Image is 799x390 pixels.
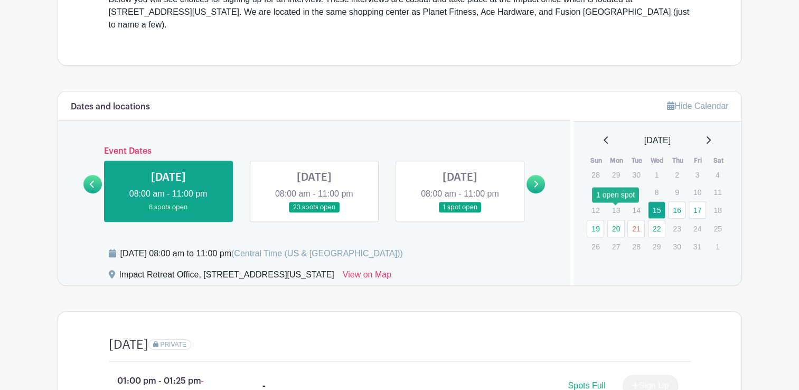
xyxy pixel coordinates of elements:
a: 15 [648,201,665,219]
p: 13 [607,202,625,218]
h6: Event Dates [102,146,527,156]
p: 3 [689,166,706,183]
p: 26 [587,238,604,255]
th: Fri [688,155,709,166]
th: Sat [708,155,729,166]
p: 23 [668,220,685,237]
th: Sun [586,155,607,166]
span: Spots Full [568,381,605,390]
p: 29 [607,166,625,183]
div: Impact Retreat Office, [STREET_ADDRESS][US_STATE] [119,268,334,285]
p: 9 [668,184,685,200]
a: 20 [607,220,625,237]
a: 17 [689,201,706,219]
span: [DATE] [644,134,671,147]
p: 12 [587,202,604,218]
p: 27 [607,238,625,255]
div: [DATE] 08:00 am to 11:00 pm [120,247,403,260]
p: 29 [648,238,665,255]
p: 10 [689,184,706,200]
th: Wed [647,155,668,166]
p: 25 [709,220,726,237]
h6: Dates and locations [71,102,150,112]
p: 4 [709,166,726,183]
th: Thu [668,155,688,166]
p: 28 [627,238,645,255]
p: 1 [648,166,665,183]
th: Mon [607,155,627,166]
a: Hide Calendar [667,101,728,110]
p: 30 [627,166,645,183]
p: 18 [709,202,726,218]
p: 5 [587,184,604,200]
a: 22 [648,220,665,237]
p: 30 [668,238,685,255]
p: 24 [689,220,706,237]
a: View on Map [343,268,391,285]
p: 31 [689,238,706,255]
h4: [DATE] [109,337,148,352]
span: (Central Time (US & [GEOGRAPHIC_DATA])) [231,249,403,258]
p: 1 [709,238,726,255]
div: 1 open spot [592,187,639,202]
p: 2 [668,166,685,183]
th: Tue [627,155,647,166]
span: PRIVATE [160,341,186,348]
p: 14 [627,202,645,218]
p: 11 [709,184,726,200]
a: 21 [627,220,645,237]
p: 28 [587,166,604,183]
a: 19 [587,220,604,237]
p: 8 [648,184,665,200]
a: 16 [668,201,685,219]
